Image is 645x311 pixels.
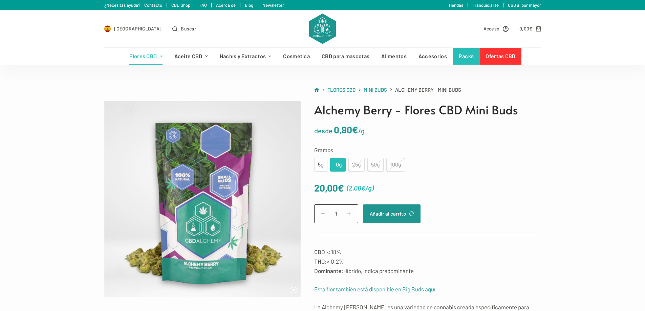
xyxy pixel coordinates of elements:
[508,2,541,8] a: CBD al por mayor
[314,286,437,292] a: Esta flor también está disponible en Big Buds aquí.
[363,204,421,223] button: Añadir al carrito
[480,48,521,65] a: Ofertas CBD
[309,14,336,44] img: CBD Alchemy
[327,87,356,93] span: Flores CBD
[327,86,356,94] a: Flores CBD
[334,124,358,135] bdi: 0,90
[472,2,499,8] a: Franquiciarse
[314,101,541,119] h1: Alchemy Berry - Flores CBD Mini Buds
[314,127,332,135] span: desde
[375,48,413,65] a: Alimentos
[104,101,301,297] img: smallbuds-alchemyberry-doypack
[104,25,111,32] img: ES Flag
[104,25,162,32] a: Select Country
[314,267,343,274] strong: Dominante:
[181,25,196,32] span: Buscar
[314,247,541,275] p: < 18% < 0.2% Híbrido, Indica predominante
[448,2,463,8] a: Tiendas
[199,2,207,8] a: FAQ
[519,26,533,31] bdi: 0,00
[361,184,365,192] span: €
[172,25,196,32] button: Abrir formulario de búsqueda
[395,86,461,94] span: Alchemy Berry - Mini Buds
[364,86,387,94] a: Mini Buds
[314,258,327,265] strong: THC:
[214,48,277,65] a: Hachís y Extractos
[338,182,344,194] span: €
[365,184,372,192] span: /g
[349,184,365,192] bdi: 2,00
[352,124,358,135] span: €
[216,2,236,8] a: Acerca de
[314,145,541,155] label: Gramos
[364,87,387,93] span: Mini Buds
[114,25,162,32] span: [GEOGRAPHIC_DATA]
[262,2,284,8] a: Newsletter
[124,48,521,65] nav: Menú de cabecera
[483,25,509,32] a: Acceso
[316,48,375,65] a: CBD para mascotas
[124,48,168,65] a: Flores CBD
[347,182,374,194] span: ( )
[529,26,532,31] span: €
[483,25,500,32] span: Acceso
[334,160,342,169] div: 10g
[168,48,214,65] a: Aceite CBD
[314,248,327,255] strong: CBD:
[519,25,541,32] a: Carro de compra
[314,204,358,223] input: Cantidad de productos
[245,2,253,8] a: Blog
[171,2,190,8] a: CBD Shop
[277,48,316,65] a: Cosmética
[453,48,480,65] a: Packs
[318,160,323,169] div: 5g
[314,182,344,194] bdi: 20,00
[358,127,365,135] span: /g
[412,48,453,65] a: Accesorios
[104,2,162,8] a: ¿Necesitas ayuda? Contacto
